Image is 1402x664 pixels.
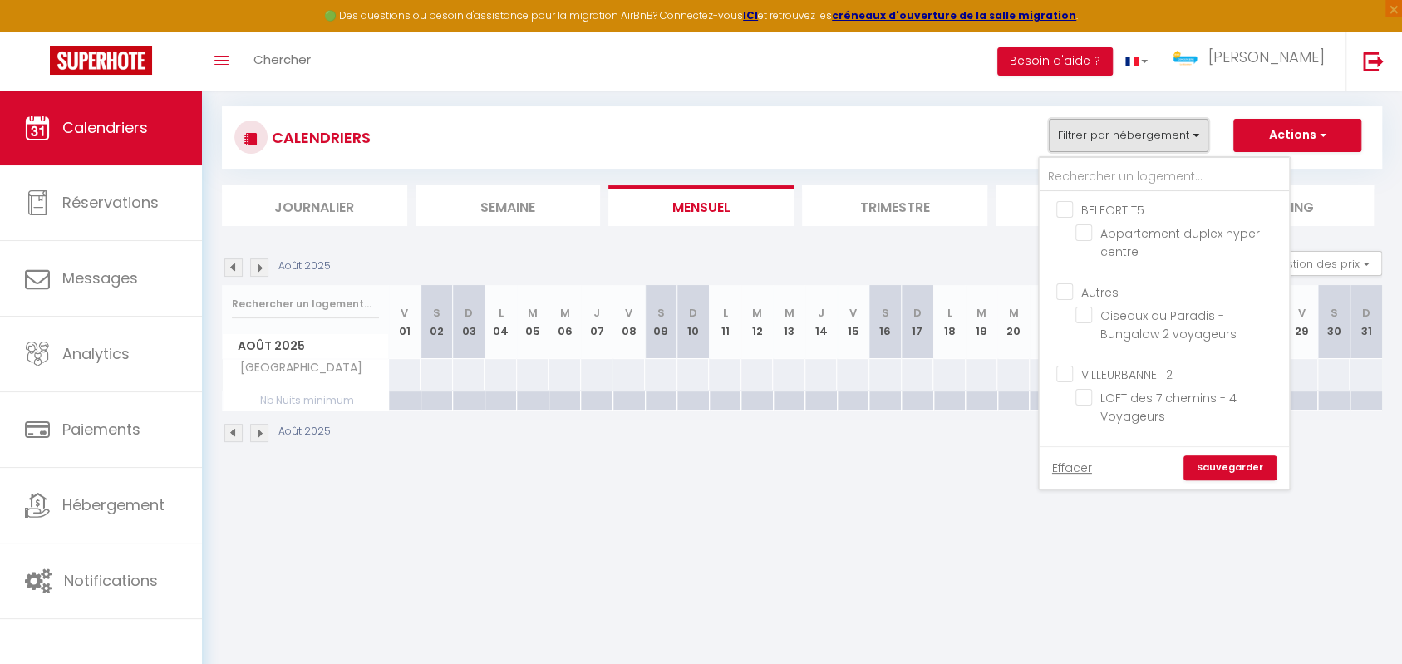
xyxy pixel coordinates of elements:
abbr: L [722,305,727,321]
a: ICI [743,8,758,22]
abbr: D [465,305,473,321]
abbr: M [752,305,762,321]
img: Super Booking [50,46,152,75]
abbr: M [560,305,570,321]
li: Trimestre [802,185,987,226]
abbr: D [1362,305,1370,321]
span: Chercher [253,51,311,68]
abbr: L [498,305,503,321]
th: 19 [966,285,998,359]
th: 11 [709,285,741,359]
th: 14 [805,285,838,359]
abbr: V [401,305,408,321]
abbr: M [528,305,538,321]
abbr: V [1298,305,1306,321]
li: Semaine [416,185,601,226]
span: Nb Nuits minimum [223,391,388,410]
th: 13 [773,285,805,359]
span: [PERSON_NAME] [1208,47,1325,67]
span: Août 2025 [223,334,388,358]
span: Analytics [62,343,130,364]
abbr: V [625,305,632,321]
abbr: M [1008,305,1018,321]
abbr: J [593,305,600,321]
th: 16 [869,285,902,359]
span: Paiements [62,419,140,440]
abbr: M [976,305,986,321]
th: 17 [902,285,934,359]
p: Août 2025 [278,258,331,274]
th: 20 [997,285,1030,359]
img: ... [1173,50,1198,66]
input: Rechercher un logement... [232,289,379,319]
abbr: V [849,305,857,321]
div: Filtrer par hébergement [1038,156,1291,490]
span: Réservations [62,192,159,213]
th: 12 [741,285,774,359]
th: 10 [677,285,710,359]
span: [GEOGRAPHIC_DATA] [225,359,366,377]
th: 08 [612,285,645,359]
h3: CALENDRIERS [268,119,371,156]
button: Gestion des prix [1258,251,1382,276]
th: 21 [1030,285,1062,359]
th: 18 [933,285,966,359]
span: Calendriers [62,117,148,138]
button: Ouvrir le widget de chat LiveChat [13,7,63,57]
abbr: S [1331,305,1338,321]
abbr: S [657,305,665,321]
img: logout [1363,51,1384,71]
span: Oiseaux du Paradis - Bungalow 2 voyageurs [1100,307,1237,342]
th: 03 [453,285,485,359]
button: Besoin d'aide ? [997,47,1113,76]
abbr: L [947,305,952,321]
span: Notifications [64,570,158,591]
a: Effacer [1052,459,1092,477]
th: 05 [517,285,549,359]
abbr: S [433,305,440,321]
th: 07 [581,285,613,359]
button: Actions [1233,119,1361,152]
p: Août 2025 [278,424,331,440]
th: 30 [1318,285,1350,359]
abbr: D [913,305,922,321]
abbr: J [818,305,824,321]
input: Rechercher un logement... [1040,162,1289,192]
th: 01 [389,285,421,359]
th: 09 [645,285,677,359]
span: Appartement duplex hyper centre [1100,225,1260,260]
span: LOFT des 7 chemins - 4 Voyageurs [1100,390,1237,425]
a: Chercher [241,32,323,91]
li: Journalier [222,185,407,226]
a: créneaux d'ouverture de la salle migration [832,8,1076,22]
span: Hébergement [62,494,165,515]
li: Mensuel [608,185,794,226]
th: 29 [1286,285,1318,359]
abbr: M [785,305,794,321]
button: Filtrer par hébergement [1049,119,1208,152]
li: Tâches [996,185,1181,226]
a: Sauvegarder [1183,455,1277,480]
th: 31 [1350,285,1382,359]
th: 06 [549,285,581,359]
abbr: D [689,305,697,321]
th: 15 [837,285,869,359]
th: 02 [421,285,453,359]
a: ... [PERSON_NAME] [1160,32,1345,91]
abbr: S [882,305,889,321]
th: 04 [485,285,517,359]
span: Messages [62,268,138,288]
